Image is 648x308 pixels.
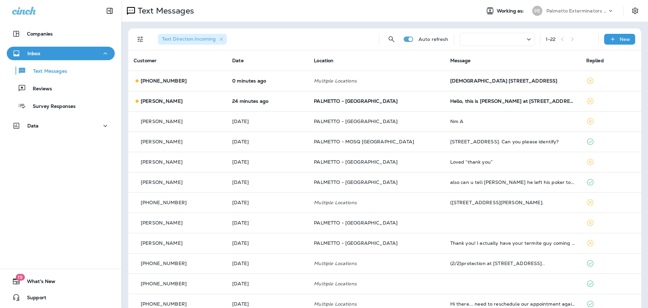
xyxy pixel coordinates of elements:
p: Multiple Locations [314,301,439,307]
p: Multiple Locations [314,261,439,266]
span: PALMETTO - [GEOGRAPHIC_DATA] [314,98,398,104]
p: Text Messages [135,6,194,16]
p: Sep 4, 2025 03:13 PM [232,200,303,205]
p: Sep 2, 2025 01:16 PM [232,261,303,266]
p: Sep 2, 2025 08:41 AM [232,281,303,286]
p: New [620,37,630,42]
div: Thank you! I actually have your termite guy coming tomorrow to do an estimate for termite protect... [450,240,575,246]
p: Multiple Locations [314,200,439,205]
div: PE [532,6,542,16]
p: Sep 1, 2025 09:24 AM [232,301,303,307]
p: Sep 4, 2025 08:40 AM [232,240,303,246]
div: Hi there... need to reschedule our appointment again. I'm thinking October might be best for us [450,301,575,307]
p: Reviews [26,86,52,92]
div: Text Direction:Incoming [158,34,227,45]
button: Settings [629,5,641,17]
p: [PERSON_NAME] [141,98,183,104]
button: Inbox [7,47,115,60]
div: UNITARIAN CHURCH 4 ARCHDALE STREET CHARLESTON SC [450,78,575,84]
button: Text Messages [7,64,115,78]
div: Loved “thank you” [450,159,575,165]
p: Multiple Locations [314,78,439,84]
span: PALMETTO - MOSQ [GEOGRAPHIC_DATA] [314,139,414,145]
p: Companies [27,31,53,37]
p: [PHONE_NUMBER] [141,200,187,205]
div: Nm A [450,119,575,124]
button: Data [7,119,115,133]
p: [PERSON_NAME] [141,159,183,165]
p: Sep 5, 2025 01:28 PM [232,159,303,165]
p: Multiple Locations [314,281,439,286]
p: [PHONE_NUMBER] [141,78,187,84]
p: [PERSON_NAME] [141,180,183,185]
button: Companies [7,27,115,41]
p: [PERSON_NAME] [141,139,183,144]
p: Sep 4, 2025 01:24 PM [232,220,303,226]
p: Palmetto Exterminators LLC [546,8,607,14]
span: PALMETTO - [GEOGRAPHIC_DATA] [314,159,398,165]
div: (3/3)Old Forest Dr. Seabrook Island, SC 29455. [450,200,575,205]
span: Customer [134,57,157,64]
div: (2/2)protection at 8610 Windsor Hill blvd, North Charleston.. [450,261,575,266]
p: [PERSON_NAME] [141,240,183,246]
p: Sep 8, 2025 09:34 AM [232,98,303,104]
p: [PERSON_NAME] [141,119,183,124]
p: Sep 5, 2025 01:48 PM [232,139,303,144]
button: Reviews [7,81,115,95]
span: Date [232,57,244,64]
span: Working as: [497,8,525,14]
span: Text Direction : Incoming [162,36,216,42]
span: Replied [586,57,604,64]
span: PALMETTO - [GEOGRAPHIC_DATA] [314,118,398,124]
button: Survey Responses [7,99,115,113]
p: [PERSON_NAME] [141,220,183,226]
span: 19 [16,274,25,281]
span: PALMETTO - [GEOGRAPHIC_DATA] [314,179,398,185]
span: PALMETTO - [GEOGRAPHIC_DATA] [314,240,398,246]
p: Survey Responses [26,103,76,110]
div: 1 - 22 [546,37,556,42]
p: Sep 6, 2025 09:59 PM [232,119,303,124]
div: also can u tell chad he left his poker tool that looks like a screwdriver and i will leave on fro... [450,180,575,185]
button: Filters [134,32,147,46]
span: Location [314,57,333,64]
div: 1 Arcadian Park, Apt 1A. Can you please identify? [450,139,575,144]
p: Auto refresh [418,37,449,42]
p: Text Messages [26,68,67,75]
p: [PHONE_NUMBER] [141,261,187,266]
span: Support [20,295,46,303]
span: PALMETTO - [GEOGRAPHIC_DATA] [314,220,398,226]
div: Hello, this is Quentin Mouser at 28 Moultrie Street. Here are the pictures you requested. These a... [450,98,575,104]
button: Collapse Sidebar [100,4,119,18]
p: Sep 4, 2025 04:29 PM [232,180,303,185]
p: [PHONE_NUMBER] [141,281,187,286]
span: What's New [20,279,55,287]
span: Message [450,57,471,64]
button: 19What's New [7,275,115,288]
p: Inbox [27,51,40,56]
p: [PHONE_NUMBER] [141,301,187,307]
button: Search Messages [385,32,398,46]
button: Support [7,291,115,304]
p: Data [27,123,39,128]
p: Sep 8, 2025 09:58 AM [232,78,303,84]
